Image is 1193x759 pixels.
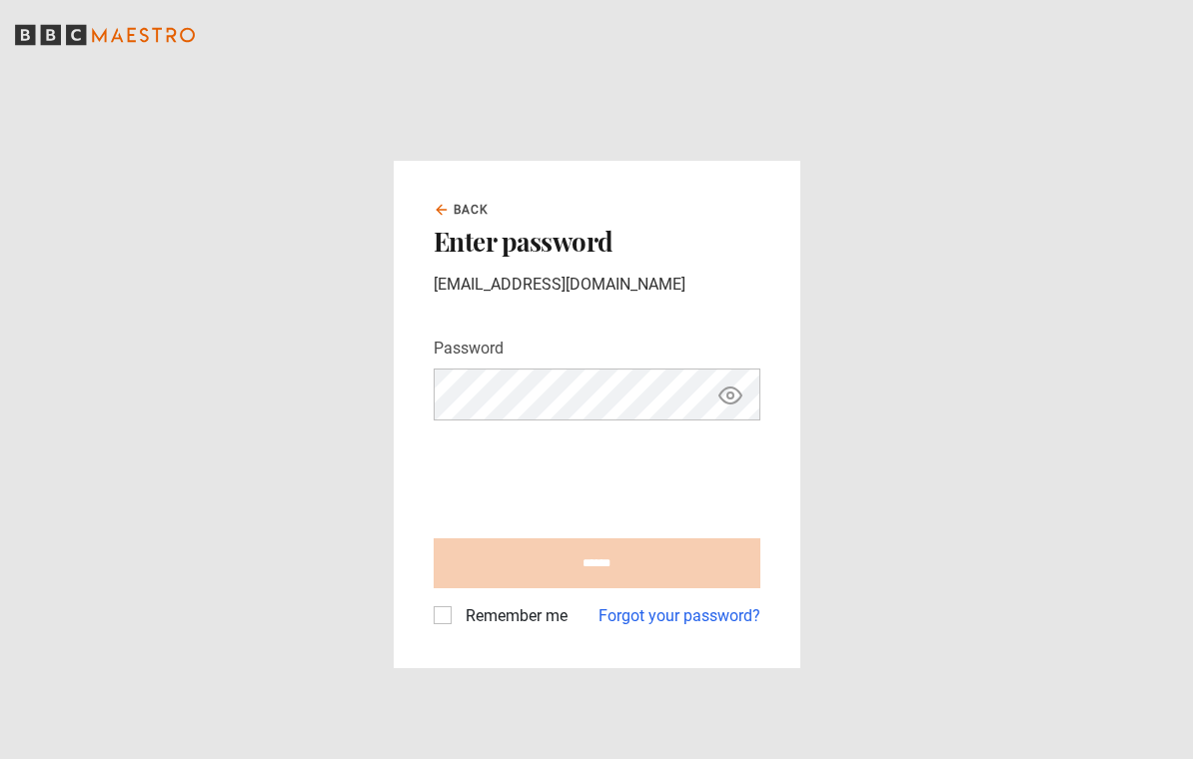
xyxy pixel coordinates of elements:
[713,378,747,412] button: Show password
[458,604,568,628] label: Remember me
[434,227,760,257] h2: Enter password
[434,436,737,514] iframe: reCAPTCHA
[434,337,504,361] label: Password
[454,201,490,219] span: Back
[434,273,760,297] p: [EMAIL_ADDRESS][DOMAIN_NAME]
[598,604,760,628] a: Forgot your password?
[15,20,195,50] svg: BBC Maestro
[434,201,490,219] a: Back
